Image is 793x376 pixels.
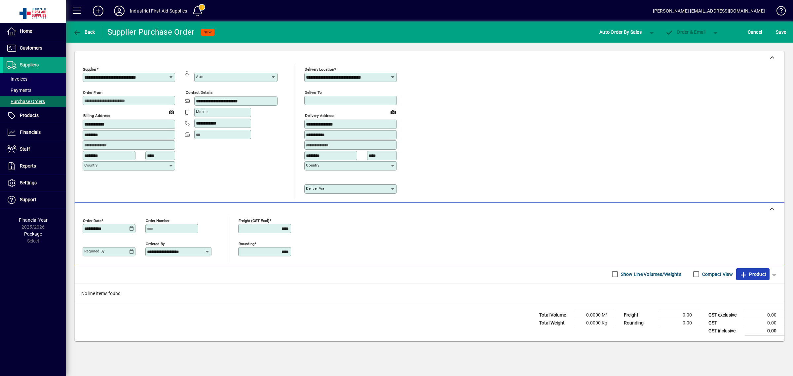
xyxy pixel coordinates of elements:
div: No line items found [75,283,784,304]
app-page-header-button: Back [66,26,102,38]
td: Total Weight [536,319,576,327]
mat-label: Delivery Location [305,67,334,72]
span: Purchase Orders [7,99,45,104]
label: Show Line Volumes/Weights [620,271,681,278]
span: Auto Order By Sales [599,27,642,37]
span: Back [73,29,95,35]
td: Rounding [621,319,660,327]
a: Purchase Orders [3,96,66,107]
span: Suppliers [20,62,39,67]
td: Total Volume [536,311,576,319]
mat-label: Order number [146,218,170,223]
td: 0.0000 Kg [576,319,615,327]
a: View on map [166,106,177,117]
td: 0.00 [745,327,784,335]
mat-label: Deliver via [306,186,324,191]
button: Save [774,26,788,38]
span: Cancel [748,27,762,37]
mat-label: Order date [83,218,101,223]
mat-label: Order from [83,90,102,95]
mat-label: Required by [84,249,104,253]
mat-label: Deliver To [305,90,322,95]
div: Industrial First Aid Supplies [130,6,187,16]
button: Auto Order By Sales [596,26,645,38]
mat-label: Supplier [83,67,96,72]
mat-label: Ordered by [146,241,165,246]
a: View on map [388,106,398,117]
span: Home [20,28,32,34]
mat-label: Mobile [196,109,208,114]
a: Payments [3,85,66,96]
button: Add [88,5,109,17]
a: Financials [3,124,66,141]
mat-label: Rounding [239,241,254,246]
span: Invoices [7,76,27,82]
div: Supplier Purchase Order [107,27,195,37]
span: Reports [20,163,36,169]
button: Back [71,26,97,38]
td: 0.0000 M³ [576,311,615,319]
mat-label: Country [84,163,97,168]
td: GST exclusive [705,311,745,319]
div: [PERSON_NAME] [EMAIL_ADDRESS][DOMAIN_NAME] [653,6,765,16]
td: Freight [621,311,660,319]
td: 0.00 [660,311,700,319]
span: NEW [204,30,212,34]
span: S [776,29,778,35]
button: Order & Email [662,26,709,38]
span: Order & Email [665,29,706,35]
td: GST [705,319,745,327]
a: Support [3,192,66,208]
span: Products [20,113,39,118]
mat-label: Country [306,163,319,168]
td: 0.00 [660,319,700,327]
span: Financials [20,130,41,135]
button: Product [736,268,770,280]
label: Compact View [701,271,733,278]
span: Payments [7,88,31,93]
a: Home [3,23,66,40]
a: Reports [3,158,66,174]
span: Financial Year [19,217,48,223]
span: Support [20,197,36,202]
span: Customers [20,45,42,51]
a: Settings [3,175,66,191]
span: Package [24,231,42,237]
a: Staff [3,141,66,158]
button: Profile [109,5,130,17]
a: Products [3,107,66,124]
td: 0.00 [745,319,784,327]
a: Customers [3,40,66,56]
span: Settings [20,180,37,185]
span: Staff [20,146,30,152]
a: Knowledge Base [772,1,785,23]
span: Product [739,269,766,280]
td: GST inclusive [705,327,745,335]
td: 0.00 [745,311,784,319]
a: Invoices [3,73,66,85]
mat-label: Freight (GST excl) [239,218,269,223]
span: ave [776,27,786,37]
button: Cancel [746,26,764,38]
mat-label: Attn [196,74,203,79]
